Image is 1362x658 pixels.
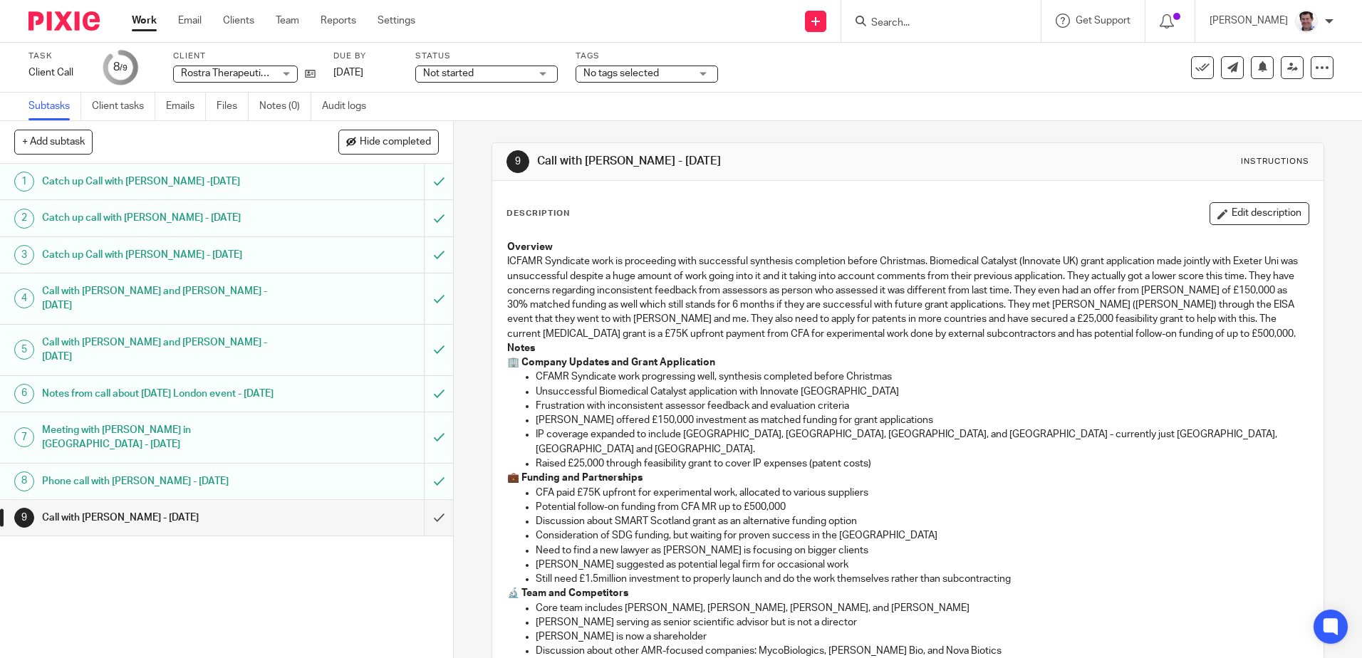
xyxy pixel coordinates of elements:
[1241,156,1309,167] div: Instructions
[536,558,1308,572] p: [PERSON_NAME] suggested as potential legal firm for occasional work
[28,93,81,120] a: Subtasks
[333,51,397,62] label: Due by
[42,383,287,404] h1: Notes from call about [DATE] London event - [DATE]
[14,130,93,154] button: + Add subtask
[536,486,1308,500] p: CFA paid £75K upfront for experimental work, allocated to various suppliers
[536,456,1308,471] p: Raised £25,000 through feasibility grant to cover IP expenses (patent costs)
[415,51,558,62] label: Status
[536,514,1308,528] p: Discussion about SMART Scotland grant as an alternative funding option
[217,93,249,120] a: Files
[14,427,34,447] div: 7
[28,51,85,62] label: Task
[14,288,34,308] div: 4
[181,68,288,78] span: Rostra Therapeutics Ltd
[506,150,529,173] div: 9
[536,572,1308,586] p: Still need £1.5million investment to properly launch and do the work themselves rather than subco...
[536,630,1308,644] p: [PERSON_NAME] is now a shareholder
[507,473,643,483] strong: 💼 Funding and Partnerships
[42,281,287,317] h1: Call with [PERSON_NAME] and [PERSON_NAME] - [DATE]
[507,254,1308,341] p: ICFAMR Syndicate work is proceeding with successful synthesis completion before Christmas. Biomed...
[259,93,311,120] a: Notes (0)
[42,471,287,492] h1: Phone call with [PERSON_NAME] - [DATE]
[120,64,128,72] small: /9
[423,68,474,78] span: Not started
[321,14,356,28] a: Reports
[1210,14,1288,28] p: [PERSON_NAME]
[1076,16,1130,26] span: Get Support
[507,343,535,353] strong: Notes
[28,66,85,80] div: Client Call
[276,14,299,28] a: Team
[1210,202,1309,225] button: Edit description
[42,244,287,266] h1: Catch up Call with [PERSON_NAME] - [DATE]
[536,427,1308,456] p: IP coverage expanded to include [GEOGRAPHIC_DATA], [GEOGRAPHIC_DATA], [GEOGRAPHIC_DATA], and [GEO...
[166,93,206,120] a: Emails
[14,508,34,528] div: 9
[576,51,718,62] label: Tags
[536,500,1308,514] p: Potential follow-on funding from CFA MR up to £500,000
[506,208,570,219] p: Description
[360,137,431,148] span: Hide completed
[338,130,439,154] button: Hide completed
[536,601,1308,615] p: Core team includes [PERSON_NAME], [PERSON_NAME], [PERSON_NAME], and [PERSON_NAME]
[14,384,34,404] div: 6
[378,14,415,28] a: Settings
[14,209,34,229] div: 2
[870,17,998,30] input: Search
[178,14,202,28] a: Email
[536,370,1308,384] p: CFAMR Syndicate work progressing well, synthesis completed before Christmas
[583,68,659,78] span: No tags selected
[92,93,155,120] a: Client tasks
[333,68,363,78] span: [DATE]
[536,615,1308,630] p: [PERSON_NAME] serving as senior scientific advisor but is not a director
[536,543,1308,558] p: Need to find a new lawyer as [PERSON_NAME] is focusing on bigger clients
[507,242,553,252] strong: Overview
[536,385,1308,399] p: Unsuccessful Biomedical Catalyst application with Innovate [GEOGRAPHIC_DATA]
[507,357,715,367] strong: 🏢 Company Updates and Grant Application
[14,245,34,265] div: 3
[28,11,100,31] img: Pixie
[14,172,34,192] div: 1
[537,154,938,169] h1: Call with [PERSON_NAME] - [DATE]
[507,588,628,598] strong: 🔬 Team and Competitors
[132,14,157,28] a: Work
[536,644,1308,658] p: Discussion about other AMR-focused companies: MycoBiologics, [PERSON_NAME] Bio, and Nova Biotics
[536,413,1308,427] p: [PERSON_NAME] offered £150,000 investment as matched funding for grant applications
[536,399,1308,413] p: Frustration with inconsistent assessor feedback and evaluation criteria
[113,59,128,75] div: 8
[42,207,287,229] h1: Catch up call with [PERSON_NAME] - [DATE]
[223,14,254,28] a: Clients
[42,171,287,192] h1: Catch up Call with [PERSON_NAME] -[DATE]
[536,528,1308,543] p: Consideration of SDG funding, but waiting for proven success in the [GEOGRAPHIC_DATA]
[14,340,34,360] div: 5
[1295,10,1318,33] img: Facebook%20Profile%20picture%20(2).jpg
[173,51,316,62] label: Client
[14,471,34,491] div: 8
[42,332,287,368] h1: Call with [PERSON_NAME] and [PERSON_NAME] - [DATE]
[322,93,377,120] a: Audit logs
[42,507,287,528] h1: Call with [PERSON_NAME] - [DATE]
[42,419,287,456] h1: Meeting with [PERSON_NAME] in [GEOGRAPHIC_DATA] - [DATE]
